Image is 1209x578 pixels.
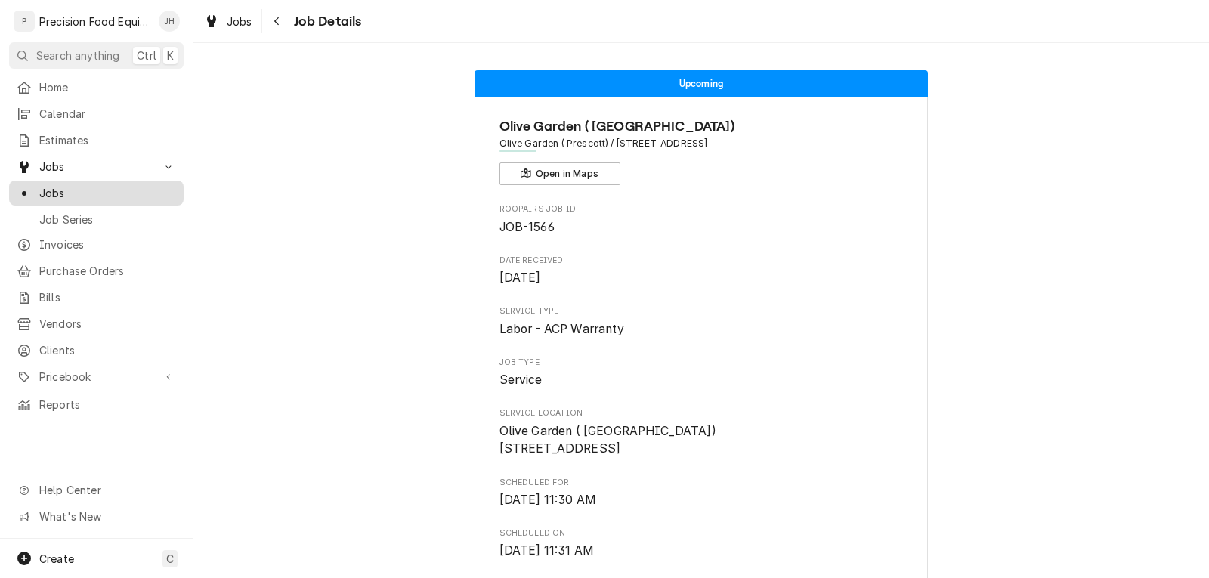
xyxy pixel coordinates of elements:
span: Scheduled For [499,477,904,489]
span: Jobs [39,159,153,175]
span: Home [39,79,176,95]
div: Roopairs Job ID [499,203,904,236]
span: Calendar [39,106,176,122]
a: Calendar [9,101,184,126]
span: Job Type [499,357,904,369]
a: Home [9,75,184,100]
span: Invoices [39,236,176,252]
span: Service Type [499,320,904,338]
a: Invoices [9,232,184,257]
button: Search anythingCtrlK [9,42,184,69]
div: Date Received [499,255,904,287]
span: Job Details [289,11,362,32]
span: Bills [39,289,176,305]
span: Scheduled On [499,527,904,539]
span: Vendors [39,316,176,332]
a: Reports [9,392,184,417]
a: Vendors [9,311,184,336]
a: Jobs [198,9,258,34]
span: C [166,551,174,567]
span: Clients [39,342,176,358]
span: Service Location [499,407,904,419]
span: Name [499,116,904,137]
div: Jason Hertel's Avatar [159,11,180,32]
span: Service [499,372,543,387]
span: Create [39,552,74,565]
span: Service Location [499,422,904,458]
span: Date Received [499,269,904,287]
span: Roopairs Job ID [499,218,904,236]
a: Go to Help Center [9,478,184,502]
div: Service Location [499,407,904,458]
span: Help Center [39,482,175,498]
div: Scheduled On [499,527,904,560]
a: Purchase Orders [9,258,184,283]
span: Pricebook [39,369,153,385]
div: Scheduled For [499,477,904,509]
span: Date Received [499,255,904,267]
a: Go to What's New [9,504,184,529]
button: Navigate back [265,9,289,33]
a: Go to Pricebook [9,364,184,389]
span: What's New [39,508,175,524]
a: Bills [9,285,184,310]
span: [DATE] [499,270,541,285]
span: Roopairs Job ID [499,203,904,215]
span: Scheduled For [499,491,904,509]
span: Jobs [227,14,252,29]
span: JOB-1566 [499,220,555,234]
a: Clients [9,338,184,363]
span: Scheduled On [499,542,904,560]
span: Purchase Orders [39,263,176,279]
div: Client Information [499,116,904,185]
span: Job Series [39,212,176,227]
div: Job Type [499,357,904,389]
a: Job Series [9,207,184,232]
div: Precision Food Equipment LLC [39,14,150,29]
span: [DATE] 11:30 AM [499,493,596,507]
a: Go to Jobs [9,154,184,179]
span: Reports [39,397,176,413]
span: [DATE] 11:31 AM [499,543,594,558]
span: Upcoming [679,79,723,88]
div: P [14,11,35,32]
button: Open in Maps [499,162,620,185]
span: Olive Garden ( [GEOGRAPHIC_DATA]) [STREET_ADDRESS] [499,424,716,456]
span: Service Type [499,305,904,317]
span: K [167,48,174,63]
div: Status [475,70,928,97]
span: Address [499,137,904,150]
a: Estimates [9,128,184,153]
div: JH [159,11,180,32]
span: Search anything [36,48,119,63]
a: Jobs [9,181,184,206]
span: Job Type [499,371,904,389]
span: Jobs [39,185,176,201]
span: Labor - ACP Warranty [499,322,624,336]
span: Estimates [39,132,176,148]
span: Ctrl [137,48,156,63]
div: Service Type [499,305,904,338]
